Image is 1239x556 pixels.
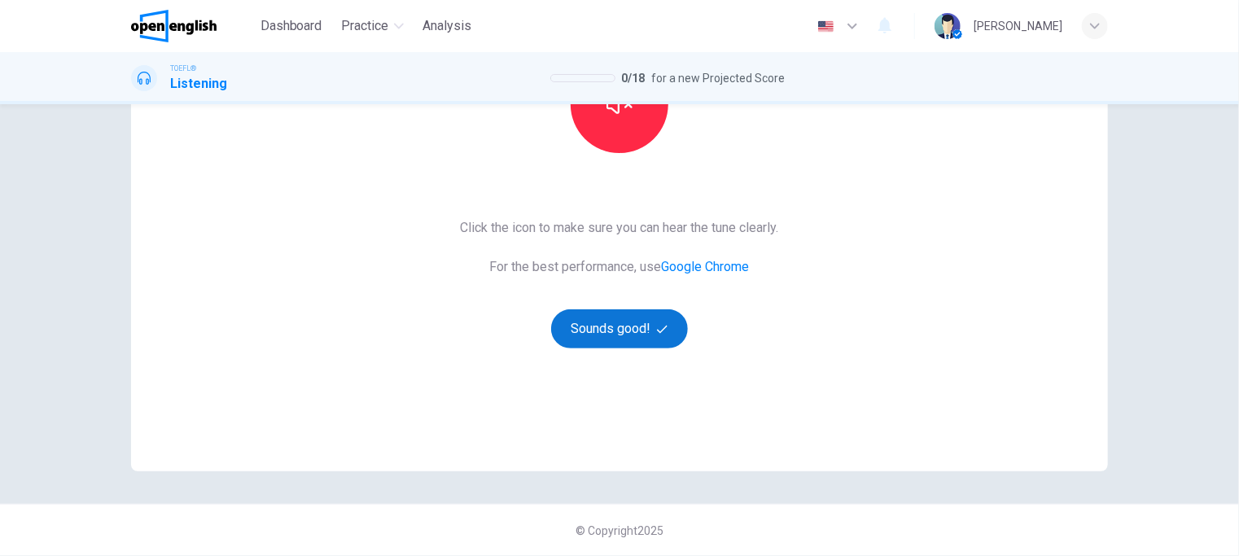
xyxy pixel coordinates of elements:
button: Dashboard [254,11,329,41]
span: TOEFL® [170,63,196,74]
span: For the best performance, use [461,257,779,277]
a: OpenEnglish logo [131,10,254,42]
a: Google Chrome [662,259,750,274]
span: Analysis [423,16,472,36]
img: en [816,20,836,33]
button: Practice [335,11,410,41]
span: 0 / 18 [622,68,646,88]
span: for a new Projected Score [652,68,786,88]
h1: Listening [170,74,227,94]
span: Practice [342,16,389,36]
img: Profile picture [935,13,961,39]
span: © Copyright 2025 [576,524,663,537]
span: Click the icon to make sure you can hear the tune clearly. [461,218,779,238]
button: Analysis [417,11,479,41]
img: OpenEnglish logo [131,10,217,42]
span: Dashboard [260,16,322,36]
div: [PERSON_NAME] [974,16,1062,36]
button: Sounds good! [551,309,688,348]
